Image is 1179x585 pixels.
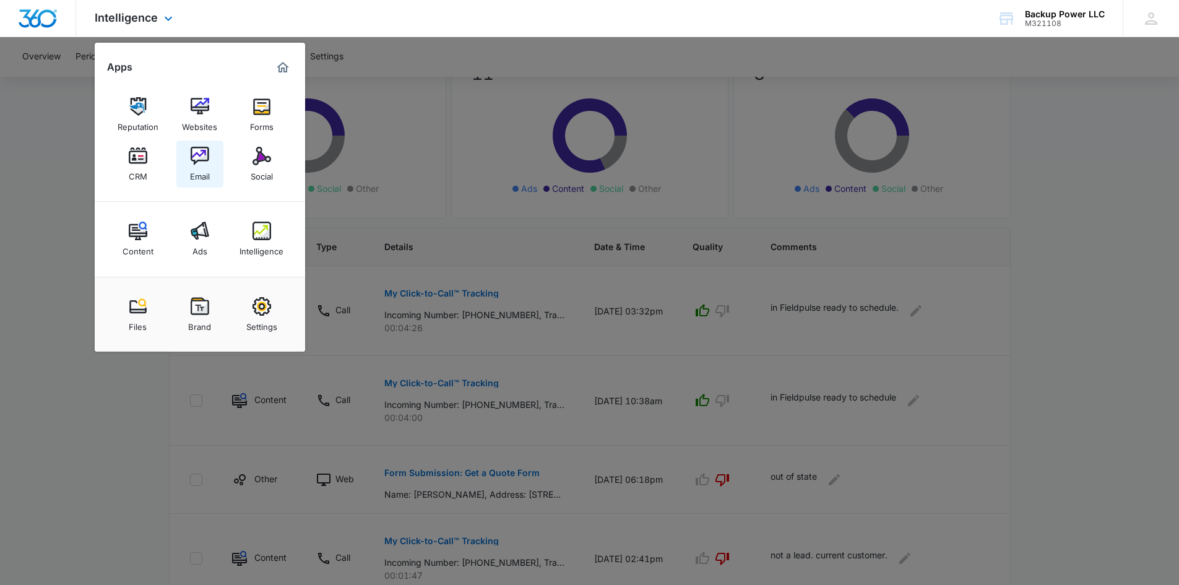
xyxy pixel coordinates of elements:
[176,215,223,262] a: Ads
[114,215,162,262] a: Content
[114,91,162,138] a: Reputation
[176,291,223,338] a: Brand
[251,165,273,181] div: Social
[176,141,223,188] a: Email
[240,240,283,256] div: Intelligence
[1025,9,1105,19] div: account name
[192,240,207,256] div: Ads
[246,316,277,332] div: Settings
[1025,19,1105,28] div: account id
[238,141,285,188] a: Social
[129,316,147,332] div: Files
[188,316,211,332] div: Brand
[129,165,147,181] div: CRM
[114,291,162,338] a: Files
[250,116,274,132] div: Forms
[273,58,293,77] a: Marketing 360® Dashboard
[182,116,217,132] div: Websites
[95,11,158,24] span: Intelligence
[190,165,210,181] div: Email
[238,215,285,262] a: Intelligence
[114,141,162,188] a: CRM
[238,291,285,338] a: Settings
[118,116,158,132] div: Reputation
[123,240,153,256] div: Content
[107,61,132,73] h2: Apps
[238,91,285,138] a: Forms
[176,91,223,138] a: Websites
